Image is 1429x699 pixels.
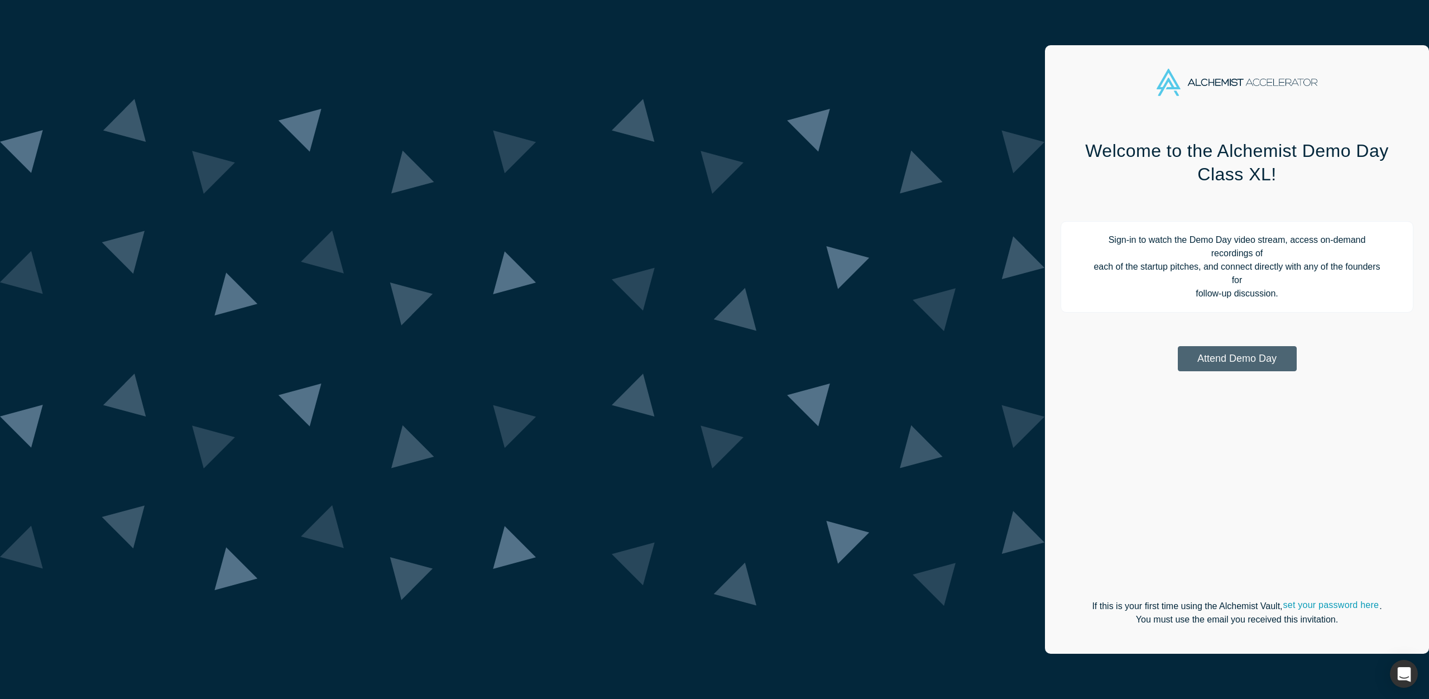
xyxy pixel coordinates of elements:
p: Sign-in to watch the Demo Day video stream, access on-demand recordings of each of the startup pi... [1061,221,1413,313]
h1: Welcome to the Alchemist Demo Day Class XL! [1061,139,1413,186]
img: Alchemist Accelerator Logo [1157,69,1317,96]
a: set your password here [1283,598,1380,612]
p: If this is your first time using the Alchemist Vault, . You must use the email you received this ... [1061,600,1413,626]
button: Attend Demo Day [1178,346,1297,371]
